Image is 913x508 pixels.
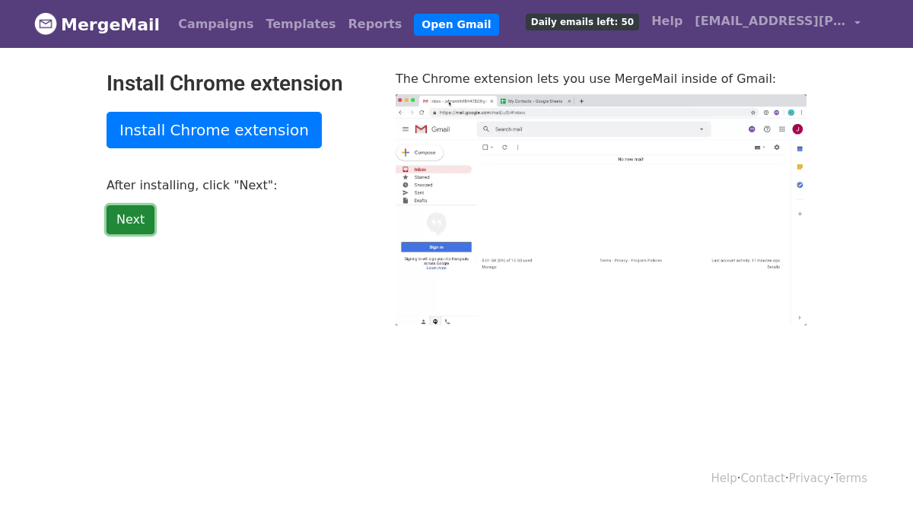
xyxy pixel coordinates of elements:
[526,14,639,30] span: Daily emails left: 50
[414,14,498,36] a: Open Gmail
[107,205,154,234] a: Next
[342,9,409,40] a: Reports
[34,8,160,40] a: MergeMail
[107,71,373,97] h2: Install Chrome extension
[396,71,806,87] p: The Chrome extension lets you use MergeMail inside of Gmail:
[789,471,830,485] a: Privacy
[645,6,689,37] a: Help
[107,177,373,193] p: After installing, click "Next":
[34,12,57,35] img: MergeMail logo
[834,471,867,485] a: Terms
[741,471,785,485] a: Contact
[689,6,867,42] a: [EMAIL_ADDRESS][PERSON_NAME][DOMAIN_NAME]
[259,9,342,40] a: Templates
[837,435,913,508] iframe: Chat Widget
[107,112,322,148] a: Install Chrome extension
[520,6,645,37] a: Daily emails left: 50
[172,9,259,40] a: Campaigns
[695,12,847,30] span: [EMAIL_ADDRESS][PERSON_NAME][DOMAIN_NAME]
[711,471,737,485] a: Help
